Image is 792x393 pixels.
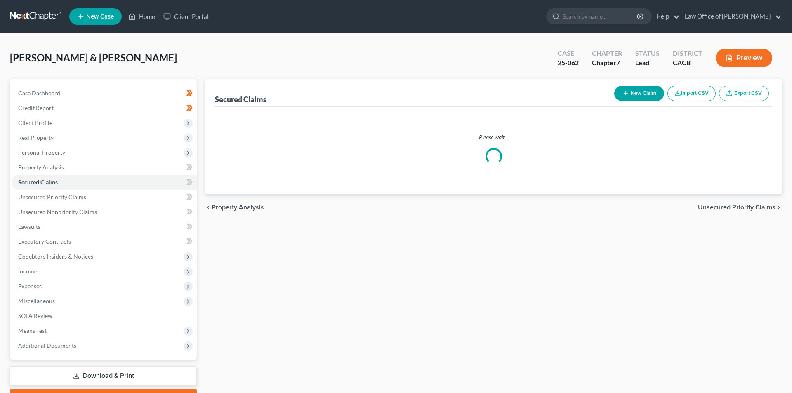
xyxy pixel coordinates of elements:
a: Law Office of [PERSON_NAME] [681,9,782,24]
button: Preview [716,49,772,67]
a: Lawsuits [12,219,197,234]
button: Unsecured Priority Claims chevron_right [698,204,782,211]
span: Unsecured Priority Claims [18,193,86,200]
a: SOFA Review [12,308,197,323]
a: Secured Claims [12,175,197,190]
span: [PERSON_NAME] & [PERSON_NAME] [10,52,177,64]
span: Real Property [18,134,54,141]
span: New Case [86,14,114,20]
p: Please wait... [222,133,766,141]
i: chevron_left [205,204,212,211]
span: 7 [616,59,620,66]
a: Home [124,9,159,24]
a: Export CSV [719,86,769,101]
span: SOFA Review [18,312,52,319]
a: Executory Contracts [12,234,197,249]
div: Lead [635,58,660,68]
button: Import CSV [667,86,716,101]
span: Miscellaneous [18,297,55,304]
span: Means Test [18,327,47,334]
span: Credit Report [18,104,54,111]
span: Secured Claims [18,179,58,186]
span: Additional Documents [18,342,76,349]
a: Unsecured Nonpriority Claims [12,205,197,219]
a: Property Analysis [12,160,197,175]
div: Chapter [592,58,622,68]
span: Client Profile [18,119,52,126]
div: Chapter [592,49,622,58]
div: Status [635,49,660,58]
span: Executory Contracts [18,238,71,245]
a: Unsecured Priority Claims [12,190,197,205]
button: New Claim [614,86,664,101]
a: Client Portal [159,9,213,24]
div: 25-062 [558,58,579,68]
input: Search by name... [563,9,638,24]
span: Property Analysis [212,204,264,211]
div: CACB [673,58,702,68]
span: Unsecured Priority Claims [698,204,775,211]
a: Case Dashboard [12,86,197,101]
div: District [673,49,702,58]
div: Case [558,49,579,58]
a: Help [652,9,680,24]
i: chevron_right [775,204,782,211]
span: Case Dashboard [18,89,60,96]
span: Property Analysis [18,164,64,171]
div: Secured Claims [215,94,266,104]
a: Download & Print [10,366,197,386]
a: Credit Report [12,101,197,115]
span: Unsecured Nonpriority Claims [18,208,97,215]
span: Expenses [18,282,42,289]
span: Codebtors Insiders & Notices [18,253,93,260]
span: Income [18,268,37,275]
span: Personal Property [18,149,65,156]
button: chevron_left Property Analysis [205,204,264,211]
span: Lawsuits [18,223,40,230]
